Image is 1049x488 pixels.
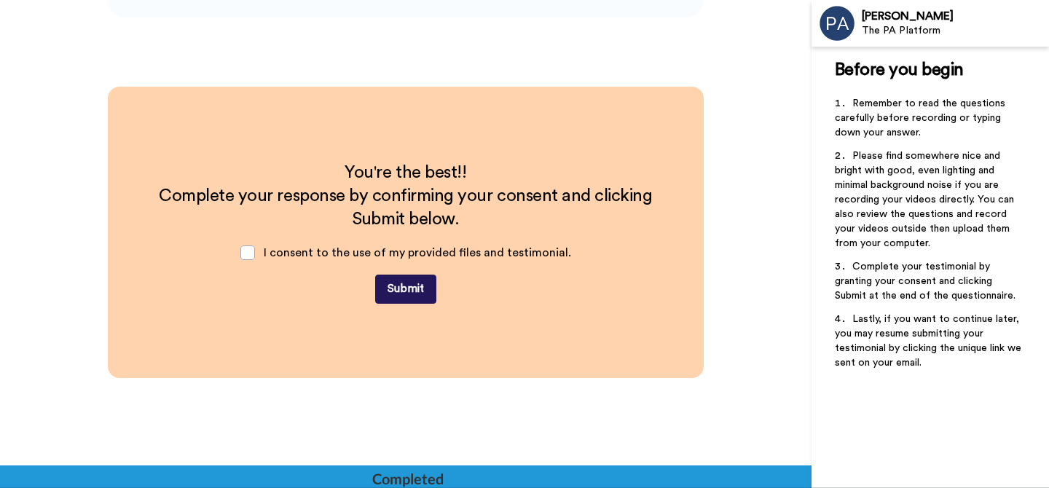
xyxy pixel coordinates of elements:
span: Lastly, if you want to continue later, you may resume submitting your testimonial by clicking the... [835,314,1024,368]
span: Please find somewhere nice and bright with good, even lighting and minimal background noise if yo... [835,151,1017,248]
span: Remember to read the questions carefully before recording or typing down your answer. [835,98,1008,138]
span: You're the best!! [345,164,466,181]
span: I consent to the use of my provided files and testimonial. [264,247,571,259]
span: Complete your response by confirming your consent and clicking Submit below. [159,187,656,228]
span: Before you begin [835,61,964,79]
img: Profile Image [820,6,854,41]
div: [PERSON_NAME] [862,9,1048,23]
div: The PA Platform [862,25,1048,37]
span: Complete your testimonial by granting your consent and clicking Submit at the end of the question... [835,261,1015,301]
button: Submit [375,275,436,304]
